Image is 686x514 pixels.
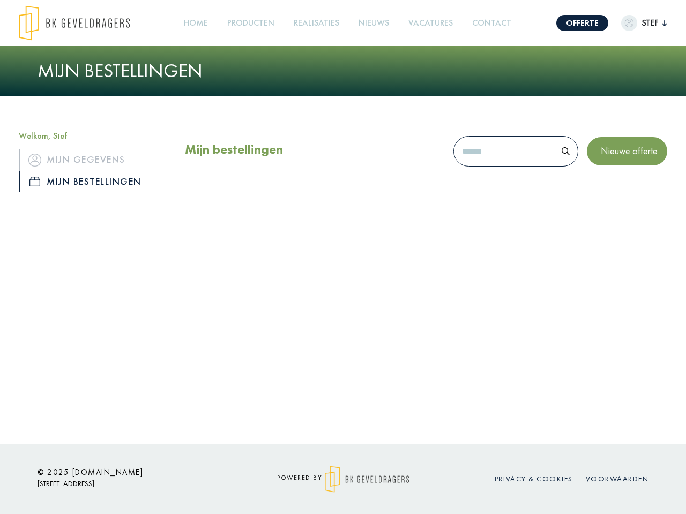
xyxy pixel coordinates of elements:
[38,477,230,490] p: [STREET_ADDRESS]
[587,137,667,165] button: Nieuwe offerte
[289,11,344,35] a: Realisaties
[325,466,409,493] img: logo
[404,11,457,35] a: Vacatures
[247,466,439,493] div: powered by
[637,17,662,29] span: Stef
[596,145,658,157] span: Nieuwe offerte
[621,15,637,31] img: dummypic.png
[29,177,40,186] img: icon
[28,154,41,167] img: icon
[19,131,169,141] h5: Welkom, Stef
[562,147,570,155] img: search.svg
[621,15,667,31] button: Stef
[19,171,169,192] a: iconMijn bestellingen
[185,142,283,157] h2: Mijn bestellingen
[495,474,573,483] a: Privacy & cookies
[19,149,169,170] a: iconMijn gegevens
[223,11,279,35] a: Producten
[19,5,130,41] img: logo
[556,15,608,31] a: Offerte
[38,467,230,477] h6: © 2025 [DOMAIN_NAME]
[38,59,648,82] h1: Mijn bestellingen
[180,11,212,35] a: Home
[354,11,393,35] a: Nieuws
[468,11,516,35] a: Contact
[586,474,649,483] a: Voorwaarden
